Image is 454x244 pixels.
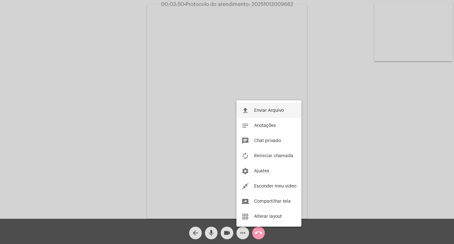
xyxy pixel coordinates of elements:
span: Alterar layout [254,214,282,219]
mat-icon: settings [242,167,249,175]
span: Compartilhar tela [254,199,291,204]
mat-icon: screen_share [242,198,249,205]
mat-icon: close_fullscreen [242,182,249,190]
mat-icon: autorenew [242,152,249,160]
mat-icon: chat [242,137,249,145]
mat-icon: grid_view [242,213,249,220]
span: Anotações [254,123,276,128]
mat-icon: file_upload [242,107,249,114]
span: Chat privado [254,139,281,143]
mat-icon: notes [242,122,249,129]
span: Reiniciar chamada [254,154,293,158]
span: Esconder meu vídeo [254,184,296,188]
span: Ajustes [254,169,269,173]
span: Enviar Arquivo [254,108,284,113]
